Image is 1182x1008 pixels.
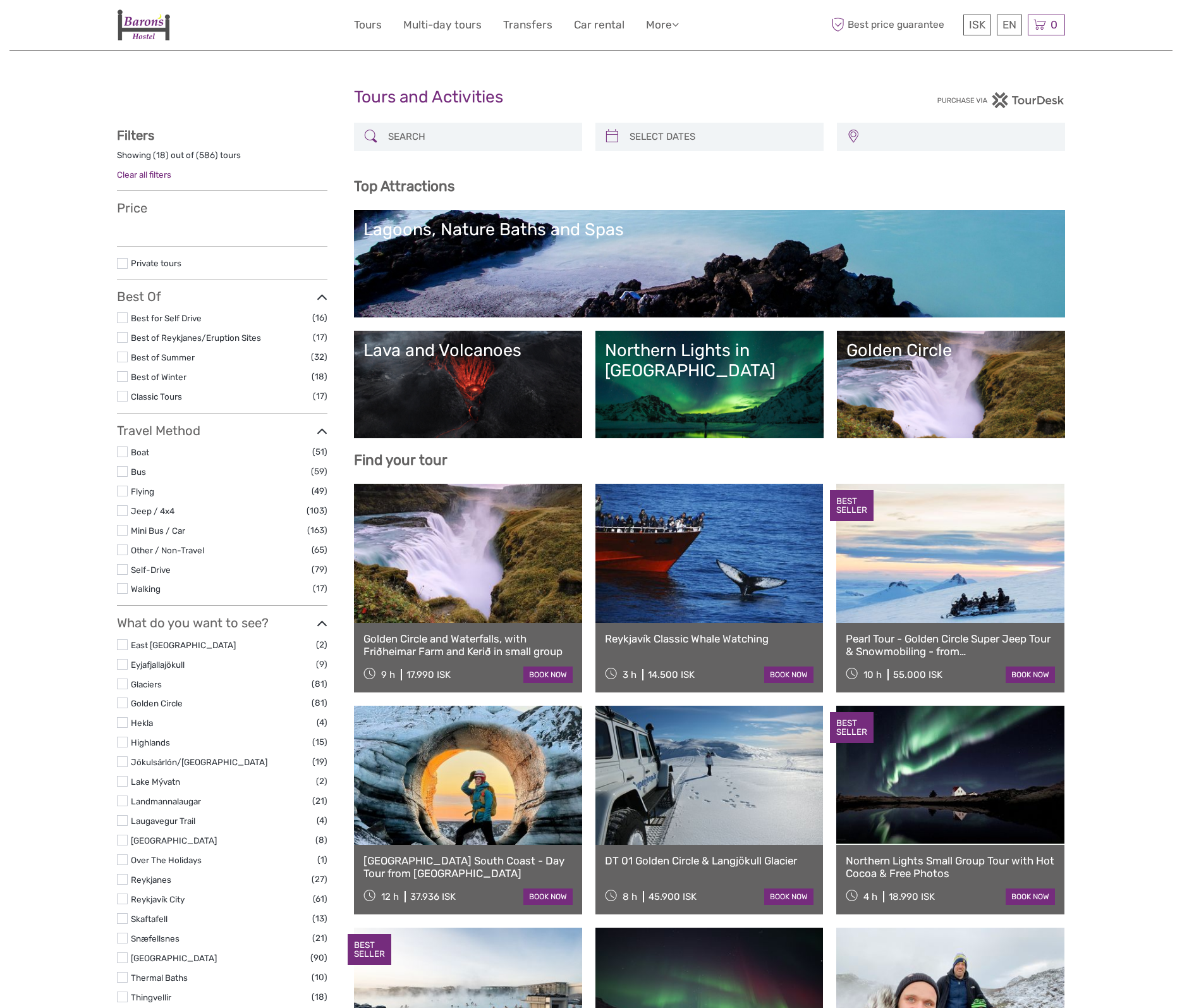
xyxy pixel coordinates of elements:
[317,852,327,867] span: (1)
[131,777,180,787] a: Lake Mývatn
[312,911,327,926] span: (13)
[383,126,576,148] input: SEARCH
[131,352,195,362] a: Best of Summer
[131,565,171,575] a: Self-Drive
[830,490,874,522] div: BEST SELLER
[316,774,327,789] span: (2)
[117,169,171,180] a: Clear all filters
[131,835,217,845] a: [GEOGRAPHIC_DATA]
[131,447,149,457] a: Boat
[1006,667,1055,683] a: book now
[131,258,181,268] a: Private tours
[311,350,327,364] span: (32)
[764,667,813,683] a: book now
[317,813,327,828] span: (4)
[1006,888,1055,905] a: book now
[997,15,1022,35] div: EN
[969,18,985,31] span: ISK
[312,677,327,691] span: (81)
[312,990,327,1004] span: (18)
[117,9,170,40] img: 1836-9e372558-0328-4241-90e2-2ceffe36b1e5_logo_small.jpg
[503,16,552,34] a: Transfers
[312,484,327,498] span: (49)
[623,669,637,680] span: 3 h
[574,16,625,34] a: Car rental
[312,543,327,557] span: (65)
[313,330,327,345] span: (17)
[846,854,1055,880] a: Northern Lights Small Group Tour with Hot Cocoa & Free Photos
[117,423,327,438] h3: Travel Method
[403,16,482,34] a: Multi-day tours
[828,15,960,35] span: Best price guarantee
[648,669,695,680] div: 14.500 ISK
[131,718,153,728] a: Hekla
[131,313,202,323] a: Best for Self Drive
[131,545,204,555] a: Other / Non-Travel
[625,126,817,148] input: SELECT DATES
[312,931,327,945] span: (21)
[354,87,828,108] h1: Tours and Activities
[354,452,448,469] b: Find your tour
[131,679,162,689] a: Glaciers
[313,581,327,596] span: (17)
[131,933,180,943] a: Snæfellsnes
[131,506,174,516] a: Jeep / 4x4
[131,333,261,343] a: Best of Reykjanes/Eruption Sites
[131,737,170,747] a: Highlands
[523,888,573,905] a: book now
[313,389,327,403] span: (17)
[131,526,185,536] a: Mini Bus / Car
[363,854,573,880] a: [GEOGRAPHIC_DATA] South Coast - Day Tour from [GEOGRAPHIC_DATA]
[354,16,382,34] a: Tours
[863,669,882,680] span: 10 h
[312,794,327,808] span: (21)
[830,712,874,744] div: BEST SELLER
[846,632,1055,658] a: Pearl Tour - Golden Circle Super Jeep Tour & Snowmobiling - from [GEOGRAPHIC_DATA]
[131,875,171,885] a: Reykjanes
[312,369,327,384] span: (18)
[117,128,154,143] strong: Filters
[117,200,327,216] h3: Price
[363,632,573,658] a: Golden Circle and Waterfalls, with Friðheimar Farm and Kerið in small group
[646,16,679,34] a: More
[312,696,327,710] span: (81)
[131,640,236,650] a: East [GEOGRAPHIC_DATA]
[312,735,327,749] span: (15)
[131,992,171,1002] a: Thingvellir
[307,523,327,538] span: (163)
[889,891,935,902] div: 18.990 ISK
[605,854,814,867] a: DT 01 Golden Circle & Langjökull Glacier
[523,667,573,683] a: book now
[605,340,814,381] div: Northern Lights in [GEOGRAPHIC_DATA]
[381,891,399,902] span: 12 h
[131,757,267,767] a: Jökulsárlón/[GEOGRAPHIC_DATA]
[312,754,327,769] span: (19)
[937,92,1065,108] img: PurchaseViaTourDesk.png
[131,467,146,477] a: Bus
[363,340,573,360] div: Lava and Volcanoes
[893,669,942,680] div: 55.000 ISK
[348,934,391,966] div: BEST SELLER
[117,289,327,304] h3: Best Of
[311,464,327,479] span: (59)
[312,872,327,887] span: (27)
[381,669,395,680] span: 9 h
[764,888,813,905] a: book now
[846,340,1056,360] div: Golden Circle
[310,950,327,965] span: (90)
[131,914,168,924] a: Skaftafell
[1049,18,1059,31] span: 0
[312,970,327,985] span: (10)
[316,637,327,652] span: (2)
[317,715,327,730] span: (4)
[605,340,814,429] a: Northern Lights in [GEOGRAPHIC_DATA]
[131,372,186,382] a: Best of Winter
[156,149,166,161] label: 18
[131,894,185,904] a: Reykjavík City
[363,340,573,429] a: Lava and Volcanoes
[410,891,456,902] div: 37.936 ISK
[312,562,327,577] span: (79)
[623,891,637,902] span: 8 h
[307,503,327,518] span: (103)
[605,632,814,645] a: Reykjavík Classic Whale Watching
